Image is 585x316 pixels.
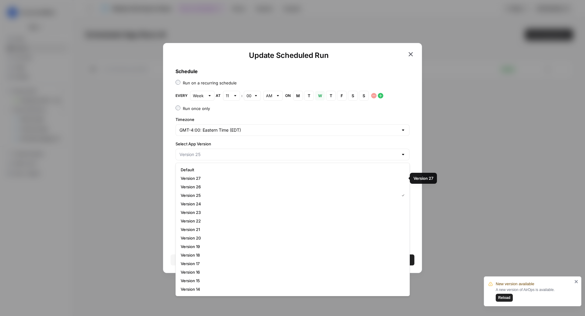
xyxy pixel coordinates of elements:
input: Run on a recurring schedule [175,80,180,85]
span: New version available [496,281,534,287]
label: Timezone [175,116,409,122]
h1: Update Scheduled Run [171,51,407,60]
div: Run on a recurring schedule [183,80,237,86]
span: T [329,93,333,99]
span: on [285,93,291,98]
span: F [340,93,344,99]
button: S [348,91,358,101]
button: S [359,91,369,101]
span: Version 16 [181,269,402,275]
button: T [304,91,314,101]
input: 11 [226,93,231,99]
div: Run once only [183,105,210,112]
label: Select App Version [175,141,409,147]
span: W [318,93,322,99]
button: T [326,91,336,101]
span: Version 26 [181,184,402,190]
input: GMT-4:00: Eastern Time (EDT) [179,127,398,133]
span: M [296,93,300,99]
span: Default [181,167,402,173]
span: S [351,93,355,99]
div: A new version of AirOps is available. [496,287,573,302]
input: Week [193,93,205,99]
input: AM [266,93,273,99]
button: close [574,279,579,284]
span: Version 25 [181,192,397,198]
button: M [293,91,303,101]
span: Every [175,93,188,98]
b: Schedule [175,68,198,74]
button: F [337,91,347,101]
input: 00 [246,93,251,99]
button: Cancel [171,254,291,265]
span: Version 24 [181,201,402,207]
span: at [216,93,221,98]
span: Version 23 [181,209,402,215]
span: Version 14 [181,286,402,292]
span: Version 22 [181,218,402,224]
span: T [307,93,311,99]
input: Version 25 [179,151,398,158]
input: Run once only [175,105,180,110]
span: Version 15 [181,278,402,284]
span: : [241,93,243,98]
button: W [315,91,325,101]
span: Version 19 [181,243,402,250]
span: S [362,93,366,99]
span: Version 17 [181,261,402,267]
span: Version 27 [181,175,402,181]
span: Reload [498,295,510,300]
span: Version 20 [181,235,402,241]
span: Version 18 [181,252,402,258]
span: Version 21 [181,226,402,233]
